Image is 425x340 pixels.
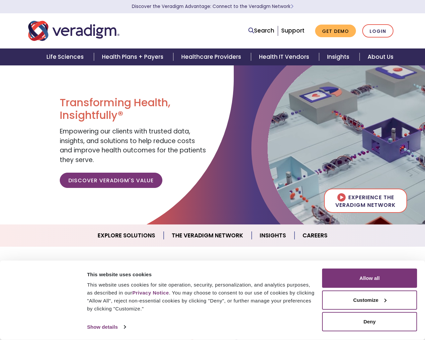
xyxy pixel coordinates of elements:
a: Discover the Veradigm Advantage: Connect to the Veradigm NetworkLearn More [132,3,294,10]
a: Search [248,26,274,35]
button: Customize [322,290,417,309]
a: About Us [360,48,401,65]
a: Privacy Notice [132,290,169,296]
a: Health IT Vendors [251,48,319,65]
a: Support [281,27,304,35]
a: Insights [319,48,359,65]
a: Insights [252,227,295,244]
button: Deny [322,312,417,331]
div: This website uses cookies [87,270,314,278]
h1: Transforming Health, Insightfully® [60,96,208,122]
img: Veradigm logo [28,20,120,42]
a: Healthcare Providers [173,48,251,65]
a: Show details [87,322,126,332]
span: Empowering our clients with trusted data, insights, and solutions to help reduce costs and improv... [60,127,206,164]
a: Health Plans + Payers [94,48,173,65]
a: Login [362,24,393,38]
a: The Veradigm Network [164,227,252,244]
a: Careers [295,227,335,244]
a: Life Sciences [39,48,94,65]
a: Get Demo [315,25,356,38]
button: Allow all [322,269,417,288]
span: Learn More [291,3,294,10]
a: Discover Veradigm's Value [60,173,162,188]
div: This website uses cookies for site operation, security, personalization, and analytics purposes, ... [87,281,314,313]
a: Explore Solutions [90,227,164,244]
